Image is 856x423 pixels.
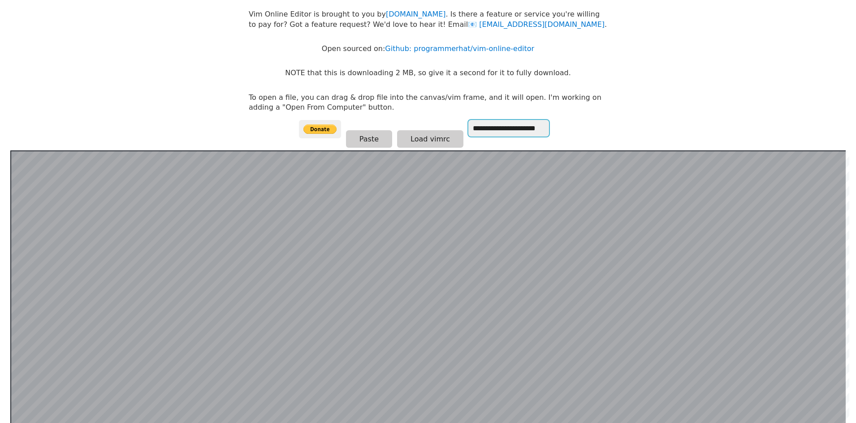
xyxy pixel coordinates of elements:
a: Github: programmerhat/vim-online-editor [385,44,534,53]
p: Open sourced on: [322,44,534,54]
a: [DOMAIN_NAME] [386,10,446,18]
p: NOTE that this is downloading 2 MB, so give it a second for it to fully download. [285,68,571,78]
p: Vim Online Editor is brought to you by . Is there a feature or service you're willing to pay for?... [249,9,607,30]
button: Load vimrc [397,130,463,148]
a: [EMAIL_ADDRESS][DOMAIN_NAME] [468,20,605,29]
p: To open a file, you can drag & drop file into the canvas/vim frame, and it will open. I'm working... [249,93,607,113]
button: Paste [346,130,392,148]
